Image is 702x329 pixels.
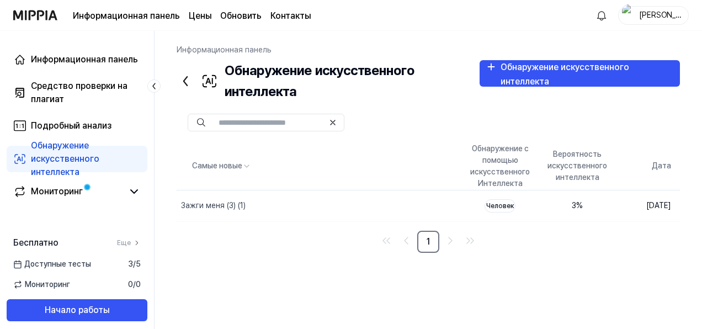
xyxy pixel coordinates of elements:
[31,79,141,106] div: Средство проверки на плагиат
[377,232,395,250] a: Перейти на первую страницу
[7,79,147,106] a: Средство проверки на плагиат
[595,9,608,22] img: Аллилуйя
[639,9,682,21] div: [PERSON_NAME]
[461,142,539,190] th: Обнаружение с помощью искусственного Интеллекта
[539,142,616,190] th: Вероятность искусственного интеллекта
[7,46,147,73] a: Информационная панель
[270,9,311,23] a: Контакты
[618,6,689,25] button: Профиль[PERSON_NAME]
[31,185,83,198] div: Мониторинг
[220,9,262,23] a: Обновить
[485,199,515,213] div: Человек
[31,53,138,66] div: Информационная панель
[31,119,111,132] div: Подробный анализ
[128,279,141,290] span: 0 / 0
[177,231,680,253] nav: разбивка на страницы
[616,190,680,221] td: [DATE]
[128,258,141,270] span: 3 / 5
[31,139,141,179] div: Обнаружение искусственного интеллекта
[461,232,479,250] a: Перейти к последней странице
[13,258,91,270] span: Доступные тесты
[616,142,680,190] th: Дата
[7,299,147,321] button: Начало работы
[7,113,147,139] a: Подробный анализ
[13,279,70,290] span: Мониторинг
[7,146,147,172] a: Обнаружение искусственного интеллекта
[397,232,415,250] a: Перейти на предыдущую страницу
[197,118,205,127] img: Поиск
[177,45,272,54] a: Информационная панель
[73,9,180,23] a: Информационная панель
[177,60,480,103] div: Обнаружение искусственного интеллекта
[417,231,439,253] a: 1
[13,236,59,250] span: Бесплатно
[622,4,635,26] img: Профиль
[189,9,211,23] a: Цены
[181,200,246,211] div: Зажги меня (3) (1)
[442,232,459,250] a: Перейти к следующей странице
[13,185,123,198] a: Мониторинг
[501,60,674,88] div: Обнаружение искусственного интеллекта
[547,200,607,211] div: 3 %
[117,238,141,248] a: Еще
[480,60,680,87] button: Обнаружение искусственного интеллекта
